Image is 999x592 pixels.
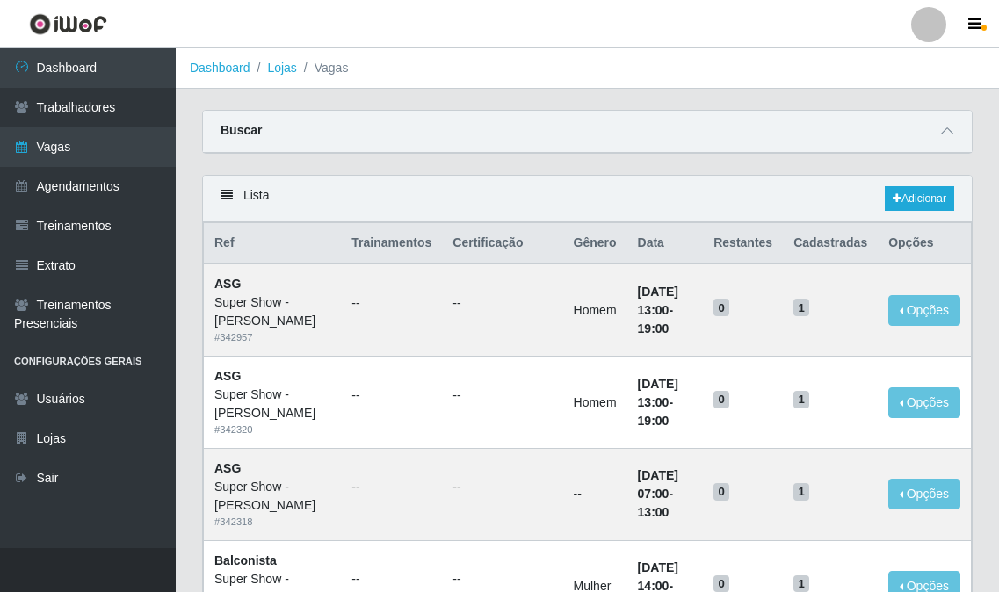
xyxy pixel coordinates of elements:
a: Adicionar [885,186,954,211]
td: Homem [563,357,627,449]
th: Opções [878,223,971,264]
div: Super Show - [PERSON_NAME] [214,478,330,515]
ul: -- [452,294,552,313]
span: 1 [793,483,809,501]
ul: -- [452,386,552,405]
div: # 342320 [214,422,330,437]
th: Gênero [563,223,627,264]
ul: -- [351,570,431,588]
ul: -- [351,478,431,496]
span: 0 [713,483,729,501]
nav: breadcrumb [176,48,999,89]
li: Vagas [297,59,349,77]
span: 0 [713,299,729,316]
strong: - [638,377,678,428]
strong: ASG [214,461,241,475]
ul: -- [351,386,431,405]
button: Opções [888,387,960,418]
time: 13:00 [638,505,670,519]
a: Lojas [267,61,296,75]
td: -- [563,448,627,540]
div: Super Show - [PERSON_NAME] [214,386,330,422]
ul: -- [452,570,552,588]
button: Opções [888,295,960,326]
span: 0 [713,391,729,408]
strong: - [638,468,678,519]
time: 19:00 [638,414,670,428]
button: Opções [888,479,960,509]
th: Ref [204,223,342,264]
th: Restantes [703,223,783,264]
ul: -- [452,478,552,496]
time: 19:00 [638,321,670,336]
a: Dashboard [190,61,250,75]
div: # 342318 [214,515,330,530]
th: Data [627,223,704,264]
strong: ASG [214,277,241,291]
span: 1 [793,391,809,408]
time: [DATE] 07:00 [638,468,678,501]
time: [DATE] 13:00 [638,285,678,317]
th: Trainamentos [341,223,442,264]
div: Lista [203,176,972,222]
strong: Buscar [221,123,262,137]
th: Certificação [442,223,562,264]
ul: -- [351,294,431,313]
strong: ASG [214,369,241,383]
time: [DATE] 13:00 [638,377,678,409]
td: Homem [563,264,627,356]
span: 1 [793,299,809,316]
strong: - [638,285,678,336]
th: Cadastradas [783,223,878,264]
div: # 342957 [214,330,330,345]
strong: Balconista [214,553,277,567]
div: Super Show - [PERSON_NAME] [214,293,330,330]
img: CoreUI Logo [29,13,107,35]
